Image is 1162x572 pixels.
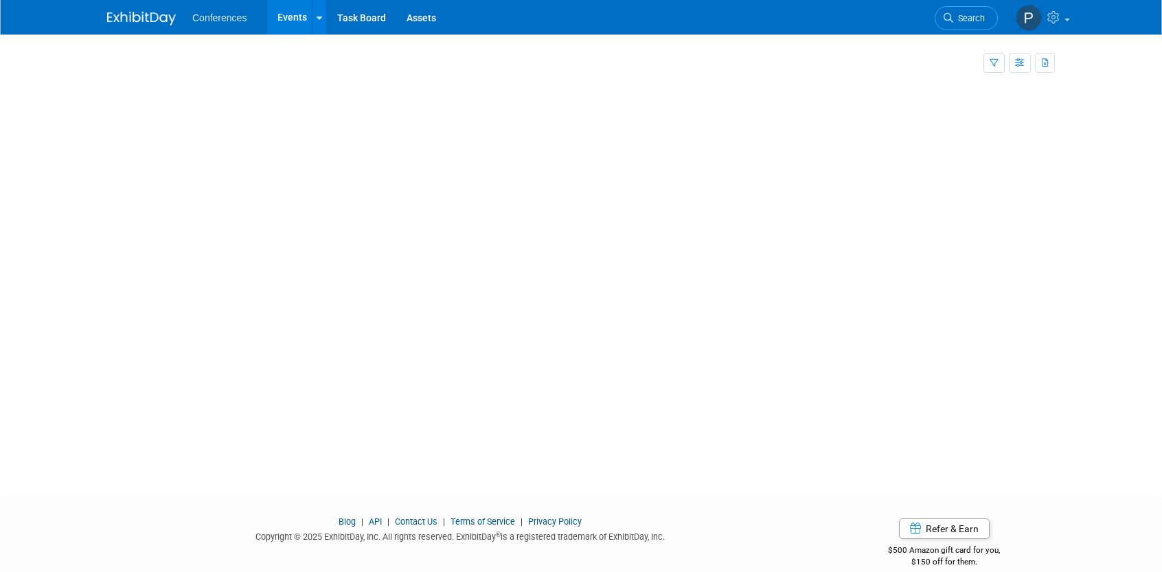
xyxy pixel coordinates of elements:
a: Terms of Service [451,516,515,527]
sup: ® [496,531,501,538]
span: Conferences [192,12,247,23]
a: Refer & Earn [899,518,990,539]
span: | [358,516,367,527]
img: ExhibitDay [107,12,176,25]
span: | [384,516,393,527]
span: | [517,516,526,527]
span: | [440,516,448,527]
a: Search [935,6,998,30]
a: Privacy Policy [528,516,582,527]
a: API [369,516,382,527]
div: $500 Amazon gift card for you, [834,536,1056,567]
img: Priscilla Wheeler [1016,5,1042,31]
a: Contact Us [395,516,437,527]
div: $150 off for them. [834,556,1056,568]
span: Search [953,13,985,23]
a: Blog [339,516,356,527]
div: Copyright © 2025 ExhibitDay, Inc. All rights reserved. ExhibitDay is a registered trademark of Ex... [107,527,813,543]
